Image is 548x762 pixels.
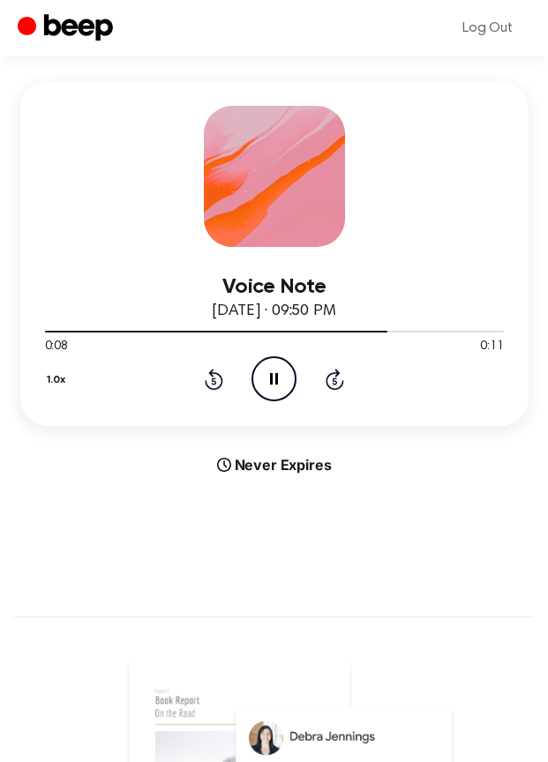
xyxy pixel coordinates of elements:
span: 0:08 [45,338,68,356]
a: Log Out [445,7,530,49]
button: 1.0x [45,365,72,395]
div: Never Expires [20,454,529,475]
h3: Voice Note [45,275,504,299]
span: [DATE] · 09:50 PM [212,303,335,319]
span: 0:11 [480,338,503,356]
a: Beep [18,11,117,46]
